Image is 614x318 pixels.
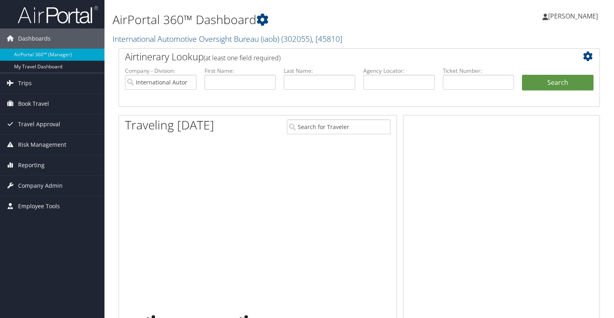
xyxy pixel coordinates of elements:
label: Ticket Number: [443,67,514,75]
a: [PERSON_NAME] [542,4,606,28]
label: Company - Division: [125,67,196,75]
span: [PERSON_NAME] [548,12,598,21]
span: Book Travel [18,94,49,114]
img: airportal-logo.png [18,5,98,24]
a: International Automotive Oversight Bureau (iaob) [113,33,342,44]
span: , [ 45810 ] [312,33,342,44]
input: Search for Traveler [287,119,391,134]
span: Reporting [18,155,45,175]
h2: Airtinerary Lookup [125,50,553,64]
span: Travel Approval [18,114,60,134]
label: Agency Locator: [363,67,435,75]
label: Last Name: [284,67,355,75]
span: Employee Tools [18,196,60,216]
h1: AirPortal 360™ Dashboard [113,11,442,28]
span: Company Admin [18,176,63,196]
button: Search [522,75,594,91]
span: (at least one field required) [204,53,280,62]
h1: Traveling [DATE] [125,117,214,133]
span: Risk Management [18,135,66,155]
span: ( 302055 ) [281,33,312,44]
span: Dashboards [18,29,51,49]
span: Trips [18,73,32,93]
label: First Name: [205,67,276,75]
